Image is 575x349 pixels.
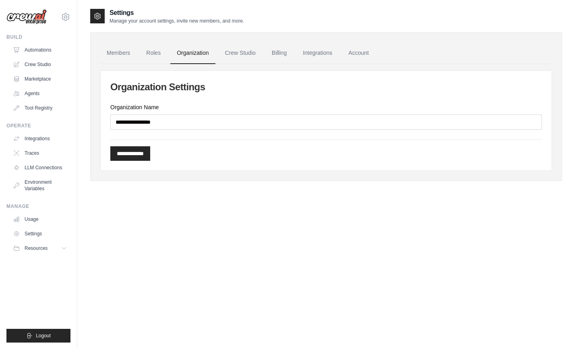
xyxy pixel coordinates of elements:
[10,44,70,56] a: Automations
[6,329,70,343] button: Logout
[6,203,70,210] div: Manage
[342,42,375,64] a: Account
[10,161,70,174] a: LLM Connections
[110,18,244,24] p: Manage your account settings, invite new members, and more.
[110,103,542,111] label: Organization Name
[170,42,215,64] a: Organization
[10,227,70,240] a: Settings
[10,132,70,145] a: Integrations
[10,58,70,71] a: Crew Studio
[110,8,244,18] h2: Settings
[140,42,167,64] a: Roles
[296,42,339,64] a: Integrations
[6,123,70,129] div: Operate
[219,42,262,64] a: Crew Studio
[10,242,70,255] button: Resources
[25,245,48,251] span: Resources
[10,213,70,226] a: Usage
[36,332,51,339] span: Logout
[265,42,293,64] a: Billing
[10,73,70,85] a: Marketplace
[10,102,70,114] a: Tool Registry
[100,42,137,64] a: Members
[10,176,70,195] a: Environment Variables
[10,147,70,160] a: Traces
[6,34,70,40] div: Build
[110,81,542,93] h2: Organization Settings
[6,9,47,25] img: Logo
[10,87,70,100] a: Agents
